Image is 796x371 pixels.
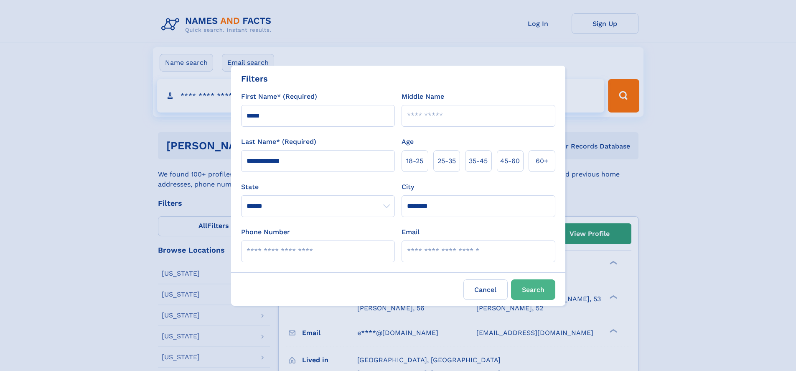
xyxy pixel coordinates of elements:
label: Middle Name [402,92,444,102]
label: Last Name* (Required) [241,137,316,147]
span: 45‑60 [500,156,520,166]
button: Search [511,279,555,300]
label: State [241,182,395,192]
span: 25‑35 [437,156,456,166]
span: 35‑45 [469,156,488,166]
label: Email [402,227,420,237]
label: Phone Number [241,227,290,237]
span: 60+ [536,156,548,166]
div: Filters [241,72,268,85]
label: First Name* (Required) [241,92,317,102]
label: City [402,182,414,192]
span: 18‑25 [406,156,423,166]
label: Cancel [463,279,508,300]
label: Age [402,137,414,147]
